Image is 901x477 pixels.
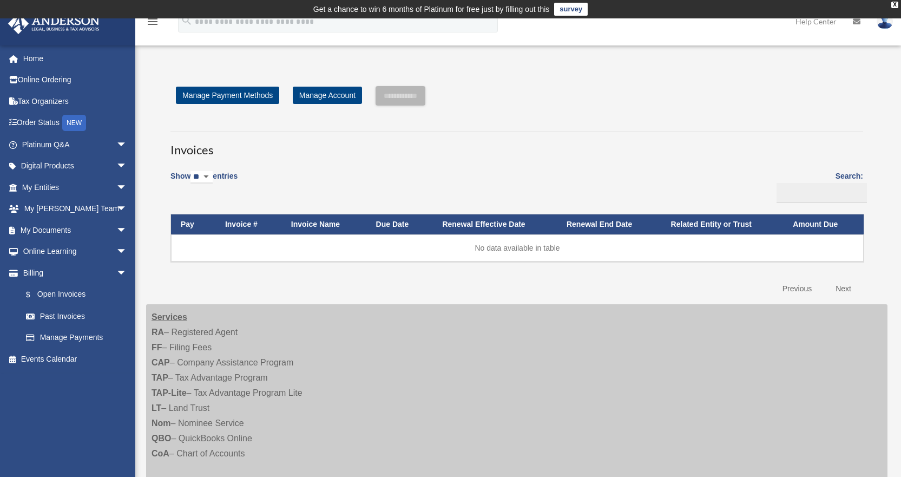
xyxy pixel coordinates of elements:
th: Invoice Name: activate to sort column ascending [281,214,366,234]
a: Home [8,48,143,69]
a: Online Ordering [8,69,143,91]
a: Events Calendar [8,348,143,370]
a: My Documentsarrow_drop_down [8,219,143,241]
input: Search: [777,183,867,204]
span: arrow_drop_down [116,134,138,156]
strong: CAP [152,358,170,367]
a: Manage Account [293,87,362,104]
a: Tax Organizers [8,90,143,112]
td: No data available in table [171,234,864,262]
strong: Services [152,312,187,322]
a: My [PERSON_NAME] Teamarrow_drop_down [8,198,143,220]
th: Related Entity or Trust: activate to sort column ascending [661,214,784,234]
span: arrow_drop_down [116,262,138,284]
h3: Invoices [170,132,863,159]
th: Renewal Effective Date: activate to sort column ascending [432,214,557,234]
a: Platinum Q&Aarrow_drop_down [8,134,143,155]
div: close [891,2,898,8]
span: arrow_drop_down [116,198,138,220]
a: survey [554,3,588,16]
strong: QBO [152,434,171,443]
th: Amount Due: activate to sort column ascending [783,214,864,234]
div: NEW [62,115,86,131]
strong: RA [152,328,164,337]
th: Due Date: activate to sort column ascending [366,214,433,234]
label: Search: [773,169,863,203]
a: menu [146,19,159,28]
a: Next [827,278,859,300]
span: arrow_drop_down [116,177,138,199]
strong: CoA [152,449,169,458]
a: Billingarrow_drop_down [8,262,138,284]
a: My Entitiesarrow_drop_down [8,177,143,198]
strong: TAP-Lite [152,388,187,397]
strong: Nom [152,419,171,428]
a: Manage Payment Methods [176,87,279,104]
a: Past Invoices [15,305,138,327]
strong: TAP [152,373,168,382]
th: Renewal End Date: activate to sort column ascending [557,214,661,234]
span: arrow_drop_down [116,241,138,263]
span: arrow_drop_down [116,155,138,178]
div: Get a chance to win 6 months of Platinum for free just by filling out this [313,3,550,16]
label: Show entries [170,169,238,194]
a: $Open Invoices [15,284,133,306]
select: Showentries [190,171,213,184]
strong: FF [152,343,162,352]
img: User Pic [877,14,893,29]
a: Online Learningarrow_drop_down [8,241,143,263]
img: Anderson Advisors Platinum Portal [5,13,103,34]
a: Previous [774,278,820,300]
th: Invoice #: activate to sort column ascending [215,214,281,234]
span: arrow_drop_down [116,219,138,241]
i: menu [146,15,159,28]
i: search [181,15,193,27]
a: Digital Productsarrow_drop_down [8,155,143,177]
a: Manage Payments [15,327,138,349]
strong: LT [152,403,161,413]
th: Pay: activate to sort column descending [171,214,215,234]
a: Order StatusNEW [8,112,143,134]
span: $ [32,288,37,302]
